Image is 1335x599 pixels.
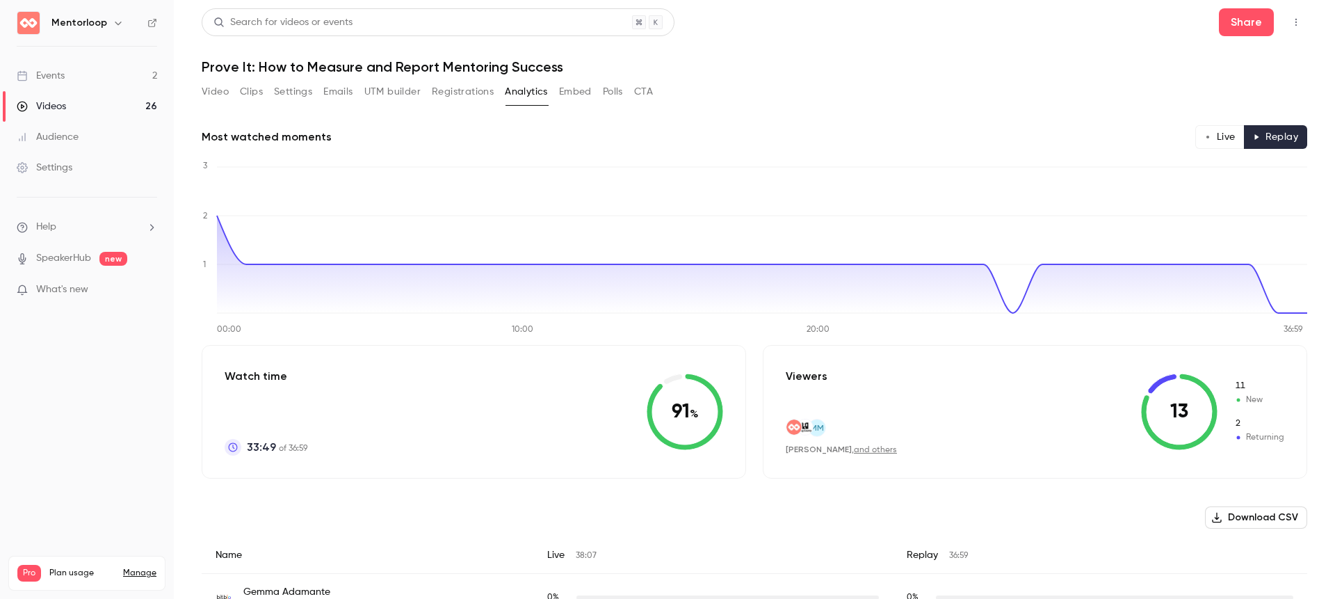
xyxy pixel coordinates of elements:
a: Manage [123,568,156,579]
span: Returning [1234,417,1284,430]
span: 38:07 [576,552,597,560]
button: Replay [1244,125,1307,149]
h1: Prove It: How to Measure and Report Mentoring Success [202,58,1307,75]
iframe: Noticeable Trigger [140,284,157,296]
button: Polls [603,81,623,103]
div: Replay [893,537,1307,574]
span: 36:59 [949,552,968,560]
button: Embed [559,81,592,103]
div: Audience [17,130,79,144]
button: Analytics [505,81,548,103]
h2: Most watched moments [202,129,332,145]
button: Share [1219,8,1274,36]
button: Registrations [432,81,494,103]
div: Events [17,69,65,83]
a: SpeakerHub [36,251,91,266]
img: mentorloop.com [786,420,802,435]
button: Emails [323,81,353,103]
tspan: 36:59 [1284,326,1303,334]
tspan: 20:00 [807,326,830,334]
div: Name [202,537,533,574]
span: MM [810,422,824,434]
span: Plan usage [49,568,115,579]
span: Returning [1234,431,1284,444]
span: Help [36,220,56,234]
img: Mentorloop [17,12,40,34]
span: Gemma Adamante [243,585,375,599]
span: new [99,252,127,266]
button: Video [202,81,229,103]
span: 33:49 [247,439,276,456]
div: Live [533,537,893,574]
button: Download CSV [1205,506,1307,529]
div: Search for videos or events [213,15,353,30]
tspan: 00:00 [217,326,241,334]
div: Settings [17,161,72,175]
img: kingcounty.gov [798,420,813,435]
button: Top Bar Actions [1285,11,1307,33]
p: Watch time [225,368,307,385]
tspan: 2 [203,212,207,221]
button: Clips [240,81,263,103]
a: and others [854,446,897,454]
h6: Mentorloop [51,16,107,30]
p: of 36:59 [247,439,307,456]
tspan: 3 [203,162,207,170]
span: Pro [17,565,41,582]
tspan: 1 [203,261,206,269]
span: [PERSON_NAME] [786,445,852,454]
span: What's new [36,282,88,297]
span: New [1234,380,1284,392]
li: help-dropdown-opener [17,220,157,234]
div: , [786,444,897,456]
button: Settings [274,81,312,103]
p: Viewers [786,368,827,385]
button: Live [1195,125,1245,149]
tspan: 10:00 [512,326,533,334]
button: CTA [634,81,653,103]
button: UTM builder [364,81,421,103]
span: New [1234,394,1284,406]
div: Videos [17,99,66,113]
